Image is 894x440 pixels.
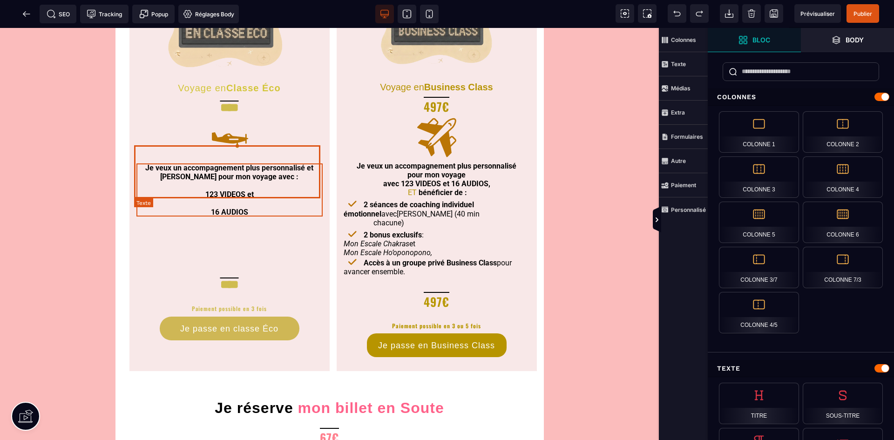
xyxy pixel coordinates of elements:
strong: Médias [671,85,691,92]
button: Je passe en classe Éco [160,289,299,312]
span: Enregistrer [765,4,783,23]
span: [PERSON_NAME] (40 min chacune) [344,182,530,199]
span: Code de suivi [80,5,129,23]
span: Texte [659,52,708,76]
div: Colonnes [708,88,894,106]
span: Colonnes [659,28,708,52]
span: Aperçu [794,4,841,23]
b: Accès à un groupe privé Business Class [364,230,497,239]
div: Colonne 6 [803,202,883,243]
span: Tracking [87,9,122,19]
span: Défaire [668,4,686,23]
span: SEO [47,9,70,19]
strong: Personnalisé [671,206,706,213]
div: Colonne 4/5 [719,292,799,333]
div: Colonne 4 [803,156,883,198]
button: Je passe en Business Class [367,305,507,329]
div: Sous-titre [803,383,883,424]
div: Colonne 7/3 [803,247,883,288]
span: Ouvrir les calques [801,28,894,52]
strong: Body [846,36,864,43]
span: Voir mobile [420,5,439,23]
span: Médias [659,76,708,101]
div: Colonne 1 [719,111,799,153]
b: 2 séances de coaching individuel émotionnel [344,172,474,190]
img: cb7e6832efad3e898d433e88be7d3600_noun-small-plane-417645-BB7507.svg [207,88,252,134]
span: Afficher les vues [708,206,717,234]
span: Prévisualiser [800,10,835,17]
span: Extra [659,101,708,125]
span: Personnalisé [659,197,708,222]
span: Retour [17,5,36,23]
strong: Texte [671,61,686,68]
strong: Colonnes [671,36,696,43]
span: Publier [853,10,872,17]
div: Titre [719,383,799,424]
strong: Bloc [752,36,770,43]
strong: Paiement [671,182,696,189]
img: 5a442d4a8f656bbae5fc9cfc9ed2183a_noun-plane-8032710-BB7507.svg [414,87,459,132]
div: Texte [708,360,894,377]
div: Colonne 3 [719,156,799,198]
span: : et [344,203,432,229]
span: Nettoyage [742,4,761,23]
strong: Formulaires [671,133,703,140]
span: Importer [720,4,738,23]
div: Colonne 5 [719,202,799,243]
span: Ouvrir les blocs [708,28,801,52]
span: Réglages Body [183,9,234,19]
span: Formulaires [659,125,708,149]
i: Mon Escale Chakras [344,211,409,220]
span: Paiement [659,173,708,197]
span: Capture d'écran [638,4,657,23]
span: Popup [139,9,168,19]
span: Enregistrer le contenu [847,4,879,23]
span: Voir bureau [375,5,394,23]
span: Créer une alerte modale [132,5,175,23]
span: avec [381,182,397,190]
b: Je veux un accompagnement plus personnalisé et [PERSON_NAME] pour mon voyage avec : 123 VIDEOS et [145,135,313,171]
strong: Autre [671,157,686,164]
b: 2 bonus exclusifs [364,203,422,211]
b: Je veux un accompagnement plus personnalisé pour mon voyage avec 123 VIDEOS et 16 AUDIOS, bénéfic... [357,134,516,169]
span: Voir tablette [398,5,416,23]
span: Autre [659,149,708,173]
div: Colonne 3/7 [719,247,799,288]
strong: Extra [671,109,685,116]
b: 16 AUDIOS [211,180,248,189]
i: Mon Escale Ho’oponopono, [344,220,432,229]
span: Rétablir [690,4,709,23]
span: Favicon [178,5,239,23]
div: Colonne 2 [803,111,883,153]
span: pour avancer ensemble. [344,230,512,248]
span: Métadata SEO [40,5,76,23]
span: Voir les composants [616,4,634,23]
